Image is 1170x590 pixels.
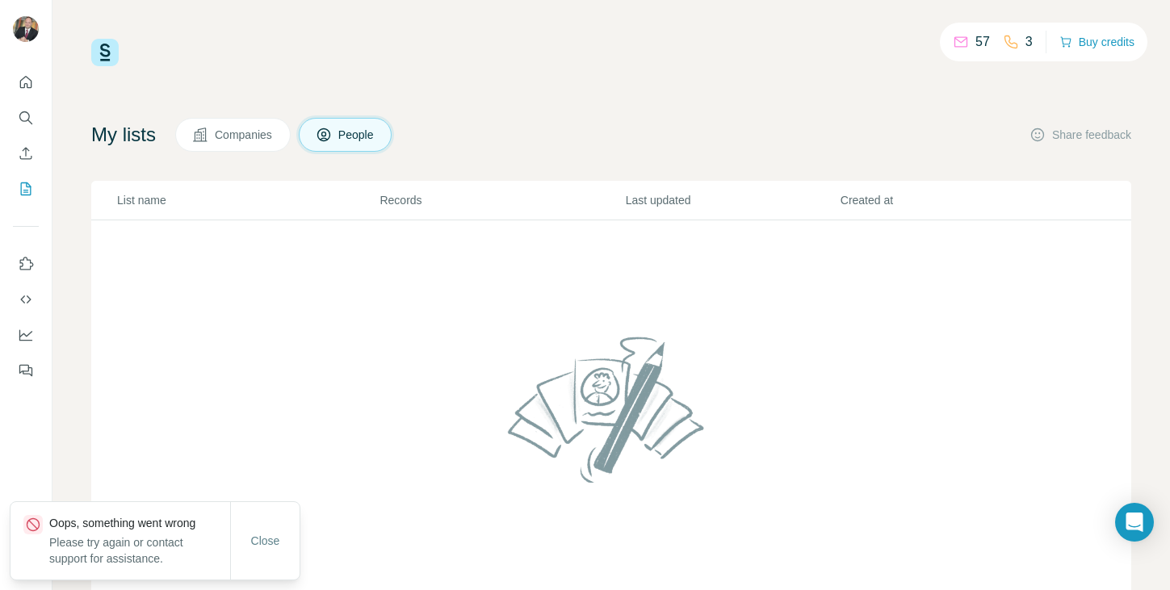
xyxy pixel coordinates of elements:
button: Close [240,526,291,555]
button: Quick start [13,68,39,97]
p: Last updated [626,192,839,208]
button: Buy credits [1059,31,1134,53]
div: Open Intercom Messenger [1115,503,1154,542]
button: My lists [13,174,39,203]
button: Use Surfe API [13,285,39,314]
button: Search [13,103,39,132]
p: Oops, something went wrong [49,515,230,531]
img: Surfe Logo [91,39,119,66]
button: Dashboard [13,320,39,349]
p: List name [117,192,378,208]
h4: My lists [91,122,156,148]
p: Created at [841,192,1054,208]
button: Share feedback [1030,127,1131,143]
img: Avatar [13,16,39,42]
span: Companies [215,127,274,143]
span: Close [251,533,280,549]
img: No lists found [501,323,721,496]
p: 57 [975,32,990,52]
p: Please try again or contact support for assistance. [49,534,230,567]
p: Records [380,192,623,208]
button: Use Surfe on LinkedIn [13,249,39,278]
p: 3 [1025,32,1033,52]
span: People [338,127,375,143]
button: Enrich CSV [13,139,39,168]
button: Feedback [13,356,39,385]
